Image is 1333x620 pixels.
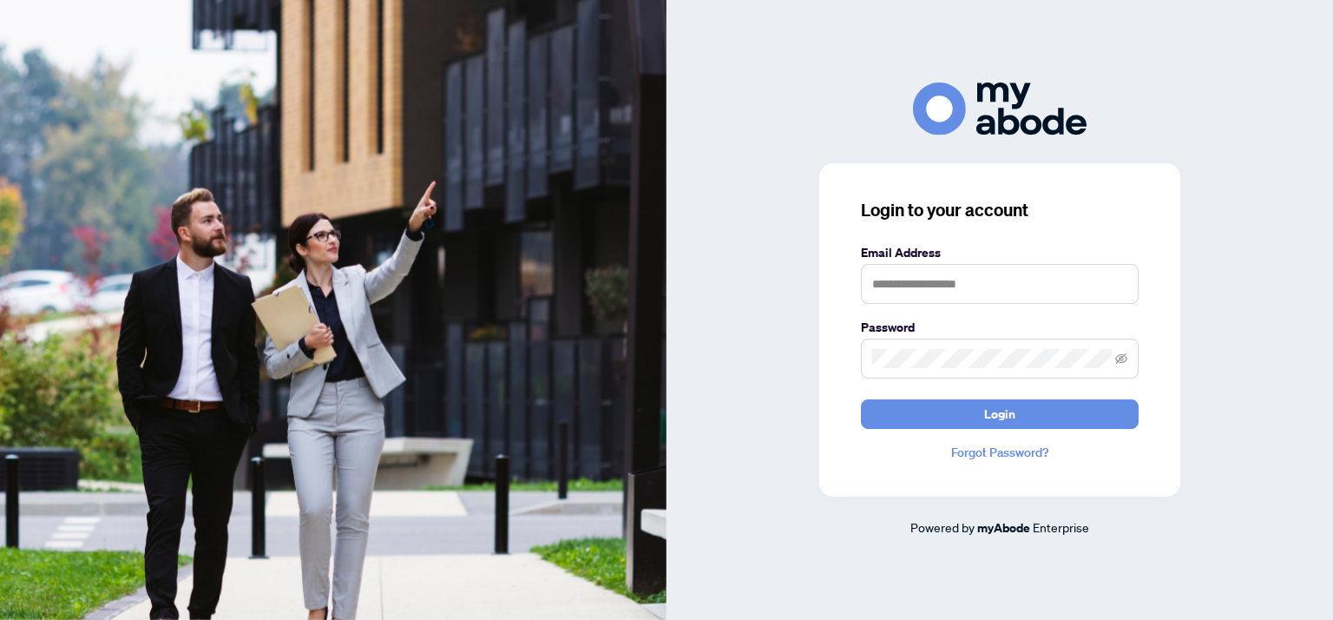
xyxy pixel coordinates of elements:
[913,82,1087,135] img: ma-logo
[1115,353,1127,365] span: eye-invisible
[861,318,1139,337] label: Password
[984,400,1015,428] span: Login
[861,198,1139,222] h3: Login to your account
[1033,519,1089,535] span: Enterprise
[861,399,1139,429] button: Login
[861,443,1139,462] a: Forgot Password?
[861,243,1139,262] label: Email Address
[910,519,975,535] span: Powered by
[977,518,1030,538] a: myAbode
